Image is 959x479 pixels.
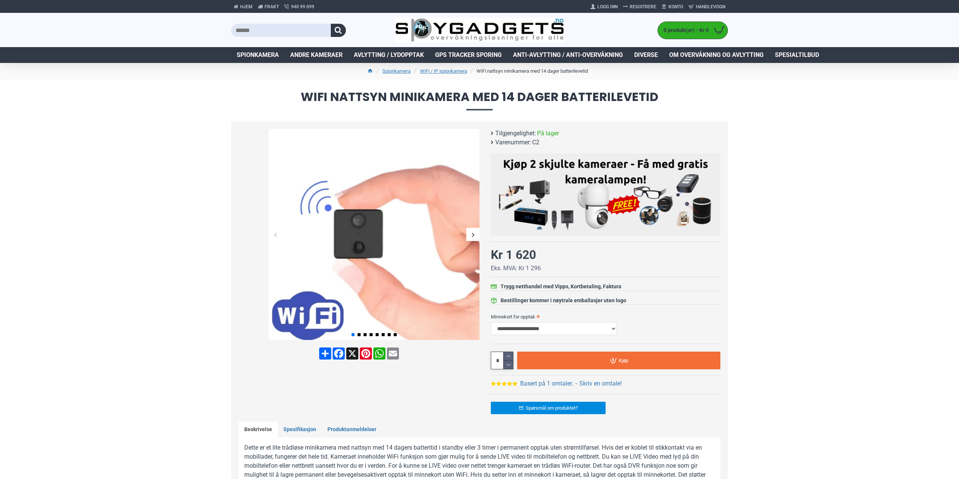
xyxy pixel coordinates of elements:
span: Go to slide 7 [388,333,391,336]
span: WiFi nattsyn minikamera med 14 dager batterilevetid [231,91,728,110]
span: GPS Tracker Sporing [435,51,502,60]
b: Varenummer: [495,138,531,147]
a: WhatsApp [373,347,386,360]
span: Konto [668,3,683,10]
span: Andre kameraer [290,51,342,60]
span: Diverse [634,51,658,60]
span: Frakt [265,3,279,10]
span: Hjem [240,3,253,10]
b: - [575,380,577,387]
a: Share [318,347,332,360]
a: Basert på 1 omtaler. [520,379,573,388]
span: Go to slide 2 [358,333,361,336]
span: Go to slide 4 [370,333,373,336]
a: Beskrivelse [239,422,278,438]
div: Kr 1 620 [491,246,536,264]
span: Anti-avlytting / Anti-overvåkning [513,51,623,60]
span: C2 [532,138,539,147]
a: Registrere [620,1,659,13]
a: Email [386,347,400,360]
a: Spionkamera [382,67,411,75]
span: Avlytting / Lydopptak [354,51,424,60]
a: Avlytting / Lydopptak [348,47,429,63]
span: Handlevogn [696,3,725,10]
a: Logg Inn [588,1,620,13]
a: 0 produkt(er) - Kr 0 [658,22,728,39]
a: Spørsmål om produktet? [491,402,606,414]
span: Registrere [630,3,656,10]
span: På lager [537,129,559,138]
span: Go to slide 1 [352,333,355,336]
span: Go to slide 6 [382,333,385,336]
img: SpyGadgets.no [395,18,564,43]
a: Andre kameraer [285,47,348,63]
a: Anti-avlytting / Anti-overvåkning [507,47,629,63]
span: 0 produkt(er) - Kr 0 [658,26,711,34]
a: Pinterest [359,347,373,360]
div: Next slide [466,228,479,241]
a: Om overvåkning og avlytting [664,47,769,63]
span: Spesialtilbud [775,51,819,60]
a: Spionkamera [231,47,285,63]
label: Minnekort for opptak [491,311,720,323]
b: Tilgjengelighet: [495,129,536,138]
a: WiFi / IP spionkamera [420,67,467,75]
a: Skriv en omtale! [579,379,622,388]
img: WiFi nattsyn minikamera med 14 dager batterilevetid - SpyGadgets.no [269,129,479,340]
span: 940 99 099 [291,3,314,10]
a: Handlevogn [686,1,728,13]
div: Bestillinger kommer i nøytrale emballasjer uten logo [501,297,626,305]
span: Kjøp [619,358,628,363]
span: Go to slide 8 [394,333,397,336]
span: Om overvåkning og avlytting [669,51,764,60]
span: Go to slide 5 [376,333,379,336]
a: Produktanmeldelser [322,422,382,438]
a: Diverse [629,47,664,63]
a: Spesifikasjon [278,422,322,438]
img: Kjøp 2 skjulte kameraer – Få med gratis kameralampe! [496,157,715,230]
a: Spesialtilbud [769,47,825,63]
a: Konto [659,1,686,13]
span: Go to slide 3 [364,333,367,336]
a: Facebook [332,347,346,360]
a: GPS Tracker Sporing [429,47,507,63]
a: X [346,347,359,360]
div: Trygg netthandel med Vipps, Kortbetaling, Faktura [501,283,621,291]
div: Previous slide [269,228,282,241]
span: Logg Inn [597,3,618,10]
span: Spionkamera [237,51,279,60]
